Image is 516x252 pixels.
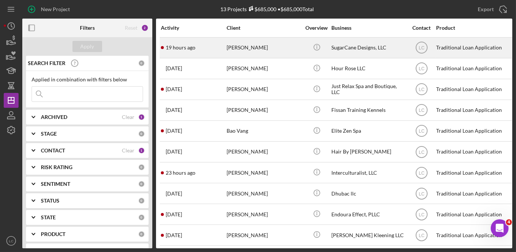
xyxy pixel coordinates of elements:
div: Bao Vang [227,121,301,141]
div: Traditional Loan Application [436,204,510,224]
time: 2025-09-23 20:27 [166,65,182,71]
b: Filters [80,25,95,31]
div: Clear [122,148,134,154]
button: Export [470,2,512,17]
div: [PERSON_NAME] [227,142,301,162]
div: Business [331,25,406,31]
b: STAGE [41,131,57,137]
div: Traditional Loan Application [436,184,510,203]
time: 2025-09-29 20:19 [166,45,195,51]
div: 0 [138,214,145,221]
div: Interculturalist, LLC [331,163,406,182]
div: Traditional Loan Application [436,142,510,162]
div: 0 [138,197,145,204]
div: Traditional Loan Application [436,59,510,78]
text: LC [419,45,425,51]
iframe: Intercom live chat [491,219,509,237]
text: LC [419,233,425,238]
div: Hour Rose LLC [331,59,406,78]
text: LC [419,170,425,175]
div: Archive a Project [15,152,124,159]
div: [PERSON_NAME] [227,100,301,120]
div: Pipeline and Forecast View [11,121,138,135]
time: 2025-09-29 02:49 [166,211,182,217]
div: SugarCane Designs, LLC [331,38,406,58]
button: Search for help [11,103,138,118]
div: Close [128,12,141,25]
div: Update Permissions Settings [15,138,124,146]
div: [PERSON_NAME] [227,80,301,99]
b: SEARCH FILTER [28,60,65,66]
time: 2025-09-29 15:03 [166,232,182,238]
div: Pipeline and Forecast View [15,124,124,132]
time: 2025-09-29 16:00 [166,170,195,176]
img: Profile image for Christina [94,12,108,27]
span: Home [16,195,33,200]
div: [PERSON_NAME] [227,225,301,245]
b: RISK RATING [41,164,72,170]
b: ARCHIVED [41,114,67,120]
div: Traditional Loan Application [436,163,510,182]
div: $685,000 [247,6,277,12]
div: Apply [81,41,94,52]
span: Messages [62,195,87,200]
button: Apply [72,41,102,52]
div: Reset [125,25,137,31]
div: [PERSON_NAME] [227,184,301,203]
text: LC [9,239,13,243]
text: LC [419,129,425,134]
div: Update Permissions Settings [11,135,138,149]
text: LC [419,108,425,113]
div: Endoura Effect, PLLC [331,204,406,224]
p: How can we help? [15,78,134,91]
div: 0 [138,60,145,67]
div: Contact [408,25,435,31]
div: 13 Projects • $685,000 Total [221,6,314,12]
div: Activity [161,25,226,31]
div: [PERSON_NAME] Kleening LLC [331,225,406,245]
time: 2025-09-18 01:39 [166,107,182,113]
time: 2025-09-22 21:22 [166,86,182,92]
text: LC [419,191,425,196]
div: [PERSON_NAME] [227,204,301,224]
div: How to Create a Test Project [11,162,138,176]
text: LC [419,66,425,71]
p: Hi [PERSON_NAME] 👋 [15,53,134,78]
button: New Project [22,2,77,17]
div: 1 [138,147,145,154]
div: Traditional Loan Application [436,38,510,58]
div: New Project [41,2,70,17]
time: 2025-09-22 22:39 [166,128,182,134]
div: Product [436,25,510,31]
span: Search for help [15,107,60,115]
div: 0 [138,130,145,137]
b: SENTIMENT [41,181,70,187]
div: Hair By [PERSON_NAME] [331,142,406,162]
div: Archive a Project [11,149,138,162]
span: Help [118,195,130,200]
text: LC [419,212,425,217]
div: Elite Zen Spa [331,121,406,141]
div: Applied in combination with filters below [32,77,143,83]
div: Traditional Loan Application [436,100,510,120]
div: 1 [138,114,145,120]
div: Overview [303,25,331,31]
span: 4 [506,219,512,225]
b: CONTACT [41,148,65,154]
div: Dhubac llc [331,184,406,203]
div: 0 [138,181,145,187]
div: Fissan Training Kennels [331,100,406,120]
button: Help [99,176,149,206]
div: Clear [122,114,134,120]
div: Traditional Loan Application [436,225,510,245]
div: Export [478,2,494,17]
text: LC [419,87,425,92]
time: 2025-09-19 07:05 [166,191,182,197]
b: PRODUCT [41,231,65,237]
div: 2 [141,24,149,32]
div: 0 [138,164,145,171]
b: STATUS [41,198,59,204]
div: [PERSON_NAME] [227,59,301,78]
div: [PERSON_NAME] [227,163,301,182]
img: Profile image for Allison [108,12,123,27]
